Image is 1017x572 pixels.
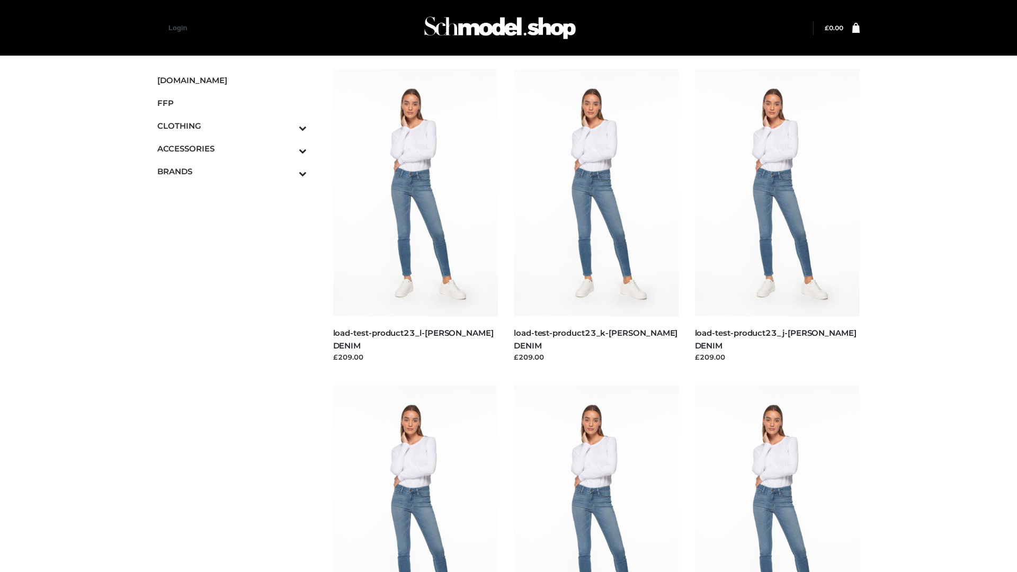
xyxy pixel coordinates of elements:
span: CLOTHING [157,120,307,132]
a: CLOTHINGToggle Submenu [157,114,307,137]
span: [DOMAIN_NAME] [157,74,307,86]
a: FFP [157,92,307,114]
span: £ [825,24,829,32]
button: Toggle Submenu [270,137,307,160]
a: £0.00 [825,24,843,32]
img: Schmodel Admin 964 [421,7,579,49]
a: load-test-product23_j-[PERSON_NAME] DENIM [695,328,857,350]
span: ACCESSORIES [157,142,307,155]
div: £209.00 [514,352,679,362]
button: Toggle Submenu [270,114,307,137]
a: [DOMAIN_NAME] [157,69,307,92]
a: load-test-product23_l-[PERSON_NAME] DENIM [333,328,494,350]
a: BRANDSToggle Submenu [157,160,307,183]
span: FFP [157,97,307,109]
div: £209.00 [333,352,498,362]
a: ACCESSORIESToggle Submenu [157,137,307,160]
a: load-test-product23_k-[PERSON_NAME] DENIM [514,328,677,350]
button: Toggle Submenu [270,160,307,183]
bdi: 0.00 [825,24,843,32]
a: Login [168,24,187,32]
div: £209.00 [695,352,860,362]
span: BRANDS [157,165,307,177]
